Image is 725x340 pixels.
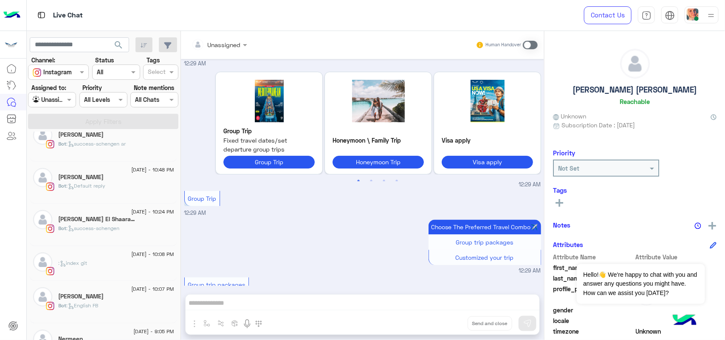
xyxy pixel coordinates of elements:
[638,6,655,24] a: tab
[553,263,634,272] span: first_name
[584,6,632,24] a: Contact Us
[131,208,174,216] span: [DATE] - 10:24 PM
[147,56,160,65] label: Tags
[429,220,541,235] p: 10/8/2025, 12:29 AM
[108,37,129,56] button: search
[636,306,717,315] span: null
[706,10,717,21] img: profile
[553,274,634,283] span: last_name
[134,83,174,92] label: Note mentions
[133,328,174,335] span: [DATE] - 9:05 PM
[33,126,52,145] img: defaultAdmin.png
[223,80,315,123] img: U2NyZWVuc2hvdCAyMDI1LTAyLTEyIDE3MjI1NC5qcGc%3D.jpg
[67,302,99,309] span: : English FB
[36,10,47,20] img: tab
[553,327,634,336] span: timezone
[82,83,102,92] label: Priority
[59,183,67,189] span: Bot
[553,253,634,261] span: Attribute Name
[113,40,124,50] span: search
[184,210,206,216] span: 12:29 AM
[367,177,375,185] button: 2 of 2
[223,127,315,136] p: Group Trip
[687,8,699,20] img: userImage
[188,281,245,289] span: Group trip packages
[59,174,104,181] h5: Farah Mounir
[3,6,20,24] img: Logo
[553,186,717,194] h6: Tags
[33,210,52,229] img: defaultAdmin.png
[670,306,700,336] img: hulul-logo.png
[59,131,104,138] h5: Mohamed Gamal
[553,149,575,157] h6: Priority
[3,37,19,52] img: 312138898846134
[59,260,87,266] span: : index git
[621,49,649,78] img: defaultAdmin.png
[708,222,716,230] img: add
[46,302,54,310] img: Instagram
[67,140,126,147] span: : success-schengen ar
[519,267,541,275] span: 12:29 AM
[33,287,52,306] img: defaultAdmin.png
[59,302,67,309] span: Bot
[636,316,717,325] span: null
[131,250,174,258] span: [DATE] - 10:08 PM
[553,241,583,248] h6: Attributes
[553,306,634,315] span: gender
[131,166,174,174] span: [DATE] - 10:48 PM
[553,316,634,325] span: locale
[485,42,521,48] small: Human Handover
[553,112,586,121] span: Unknown
[519,181,541,189] span: 12:29 AM
[46,183,54,191] img: Instagram
[620,98,650,105] h6: Reachable
[573,85,697,95] h5: [PERSON_NAME] [PERSON_NAME]
[333,156,424,169] button: Honeymoon Trip
[380,177,388,185] button: 3 of 2
[46,267,54,275] img: Instagram
[223,156,315,169] button: Group Trip
[46,225,54,233] img: Instagram
[28,114,178,129] button: Apply Filters
[95,56,114,65] label: Status
[147,67,166,78] div: Select
[46,140,54,149] img: Instagram
[223,136,315,155] span: Fixed travel dates/set departure group trips
[553,284,634,304] span: profile_pic
[577,264,705,304] span: Hello!👋 We're happy to chat with you and answer any questions you might have. How can we assist y...
[188,195,216,202] span: Group Trip
[333,136,424,145] p: Honeymoon \ Family Trip
[184,61,206,67] span: 12:29 AM
[33,168,52,187] img: defaultAdmin.png
[456,239,513,246] span: Group trip packages
[67,183,106,189] span: : Default reply
[442,80,533,123] img: NDc2NDM4ODczXzkyNTAxODA1OTc4ODYxOV8zNTk1NDkzMDUyMDI0MjU3MDA1X24uanBn.jpg
[456,254,514,261] span: Customized your trip
[59,225,67,231] span: Bot
[636,327,717,336] span: Unknown
[59,140,67,147] span: Bot
[53,10,83,21] p: Live Chat
[67,225,120,231] span: : success-schengen
[59,216,139,223] h5: Eman H. El Shaarawy🦋
[694,222,701,229] img: notes
[665,11,675,20] img: tab
[31,83,66,92] label: Assigned to:
[33,253,52,272] img: defaultAdmin.png
[468,316,512,331] button: Send and close
[131,285,174,293] span: [DATE] - 10:07 PM
[553,221,570,229] h6: Notes
[333,80,424,123] img: VW50aXRsZWQyMi5qcGc%3D.jpg
[561,121,635,129] span: Subscription Date : [DATE]
[354,177,363,185] button: 1 of 2
[392,177,401,185] button: 4 of 2
[642,11,652,20] img: tab
[442,156,533,169] button: Visa apply
[31,56,55,65] label: Channel:
[59,293,104,300] h5: Adel George
[442,136,533,145] p: Visa apply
